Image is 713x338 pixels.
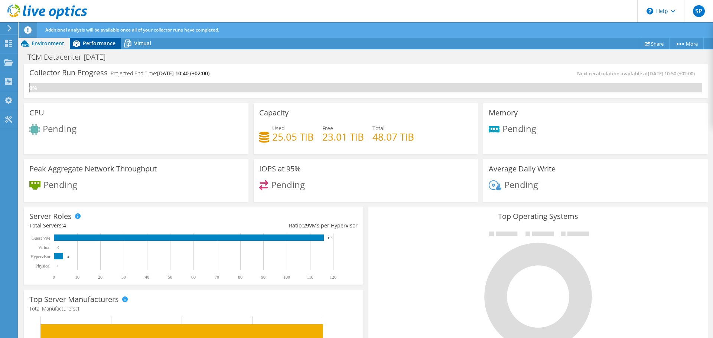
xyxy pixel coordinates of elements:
text: 0 [58,264,59,268]
text: 0 [58,246,59,249]
text: 20 [98,275,102,280]
span: Performance [83,40,115,47]
span: 29 [303,222,309,229]
text: Guest VM [32,236,50,241]
text: Physical [35,263,51,269]
text: 90 [261,275,266,280]
a: Share [639,38,670,49]
h3: Average Daily Write [489,165,556,173]
svg: \n [647,8,653,14]
h3: Server Roles [29,212,72,220]
h3: IOPS at 95% [259,165,301,173]
div: Total Servers: [29,221,193,230]
text: 30 [121,275,126,280]
h4: Projected End Time: [111,69,209,78]
span: Pending [504,178,538,190]
text: 50 [168,275,172,280]
a: More [669,38,704,49]
h3: Capacity [259,109,289,117]
span: Pending [271,178,305,190]
text: Virtual [38,245,51,250]
h4: Total Manufacturers: [29,305,358,313]
div: Ratio: VMs per Hypervisor [193,221,358,230]
span: Pending [43,178,77,190]
span: Pending [43,122,76,135]
text: 116 [328,236,333,240]
text: Hypervisor [30,254,51,259]
h4: 48.07 TiB [372,133,414,141]
text: 110 [307,275,313,280]
h3: Top Server Manufacturers [29,295,119,303]
text: 80 [238,275,242,280]
span: [DATE] 10:40 (+02:00) [157,70,209,77]
h3: Peak Aggregate Network Throughput [29,165,157,173]
h3: Top Operating Systems [374,212,702,220]
span: Environment [32,40,64,47]
h4: 23.01 TiB [322,133,364,141]
span: 1 [77,305,80,312]
text: 10 [75,275,79,280]
span: Pending [502,122,536,134]
span: Additional analysis will be available once all of your collector runs have completed. [45,27,219,33]
span: 4 [63,222,66,229]
span: Free [322,125,333,132]
span: Next recalculation available at [577,70,699,77]
text: 0 [53,275,55,280]
span: Virtual [134,40,151,47]
h3: Memory [489,109,518,117]
div: 0% [29,84,30,92]
h1: TCM Datacenter [DATE] [24,53,117,61]
h4: 25.05 TiB [272,133,314,141]
h3: CPU [29,109,44,117]
text: 120 [330,275,336,280]
span: Used [272,125,285,132]
text: 60 [191,275,196,280]
span: [DATE] 10:50 (+02:00) [648,70,695,77]
span: Total [372,125,385,132]
text: 40 [145,275,149,280]
text: 4 [67,255,69,259]
text: 70 [215,275,219,280]
span: SP [693,5,705,17]
text: 100 [283,275,290,280]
